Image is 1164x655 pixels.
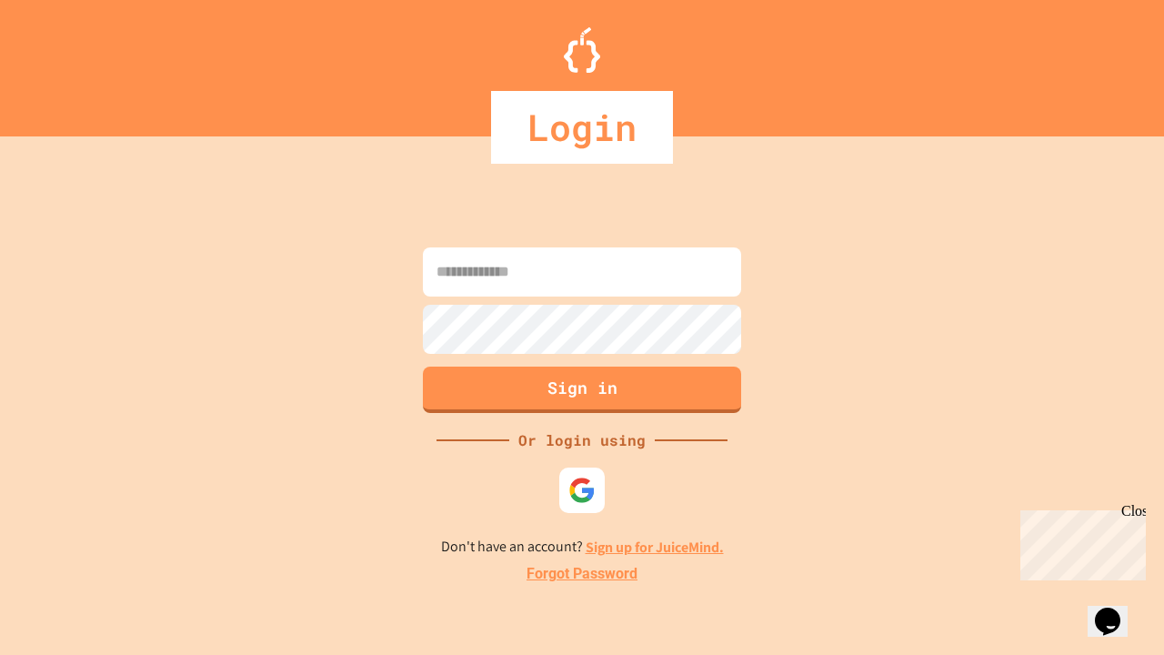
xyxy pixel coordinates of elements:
a: Sign up for JuiceMind. [586,538,724,557]
img: google-icon.svg [568,477,596,504]
div: Chat with us now!Close [7,7,125,116]
div: Or login using [509,429,655,451]
div: Login [491,91,673,164]
p: Don't have an account? [441,536,724,559]
img: Logo.svg [564,27,600,73]
iframe: chat widget [1088,582,1146,637]
iframe: chat widget [1013,503,1146,580]
button: Sign in [423,367,741,413]
a: Forgot Password [527,563,637,585]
